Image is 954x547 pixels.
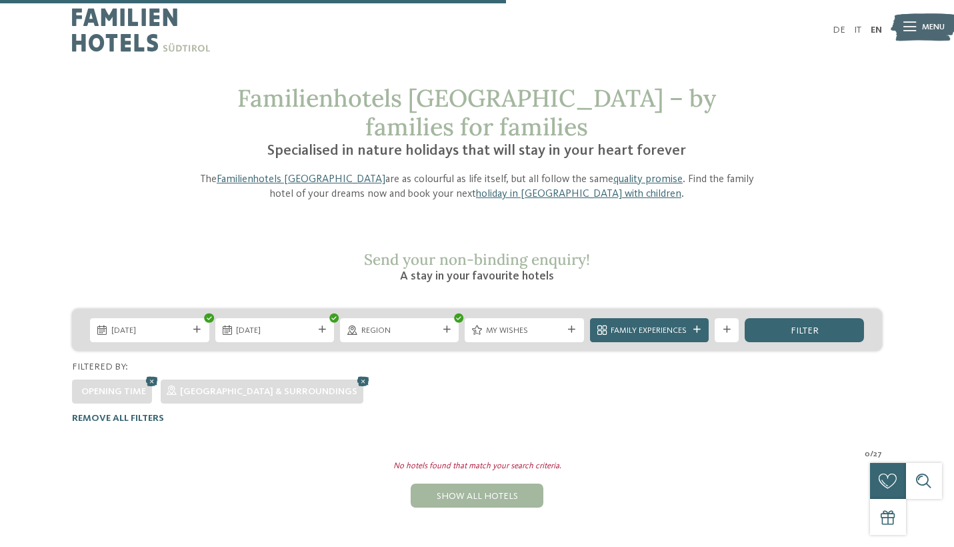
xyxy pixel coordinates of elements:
span: 27 [873,448,882,460]
span: Familienhotels [GEOGRAPHIC_DATA] – by families for families [237,83,716,142]
span: Remove all filters [72,414,164,423]
span: [DATE] [111,325,188,337]
a: quality promise [613,174,683,185]
div: Show all hotels [411,484,543,508]
span: Family Experiences [611,325,687,337]
span: Specialised in nature holidays that will stay in your heart forever [267,143,686,158]
a: holiday in [GEOGRAPHIC_DATA] with children [476,189,681,199]
span: A stay in your favourite hotels [400,270,554,282]
span: Filtered by: [72,362,128,372]
span: Menu [922,21,945,33]
span: filter [791,326,819,336]
span: 0 [865,448,870,460]
span: Opening time [81,387,146,396]
span: Region [361,325,438,337]
div: No hotels found that match your search criteria. [63,460,891,472]
span: [GEOGRAPHIC_DATA] & surroundings [180,387,357,396]
a: Familienhotels [GEOGRAPHIC_DATA] [217,174,385,185]
span: / [870,448,873,460]
span: [DATE] [236,325,313,337]
a: EN [871,25,882,35]
p: The are as colourful as life itself, but all follow the same . Find the family hotel of your drea... [192,172,763,202]
span: My wishes [486,325,563,337]
a: IT [854,25,861,35]
a: DE [833,25,845,35]
span: Send your non-binding enquiry! [364,249,590,269]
